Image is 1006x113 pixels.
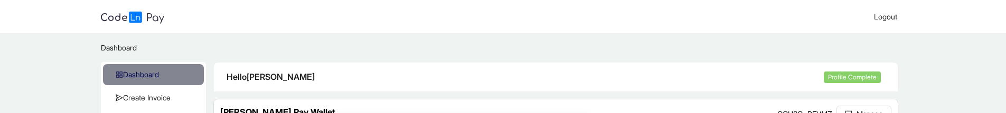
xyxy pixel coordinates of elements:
span: Dashboard [101,43,137,52]
span: Logout [874,12,897,21]
span: Create Invoice [116,87,195,108]
span: send [116,94,123,101]
img: logo [101,12,164,24]
div: Hello [227,70,824,84]
span: Dashboard [116,64,195,85]
span: Profile Complete [824,71,881,83]
span: [PERSON_NAME] [247,71,315,82]
a: Profile Complete [824,71,885,83]
span: appstore [116,71,123,78]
